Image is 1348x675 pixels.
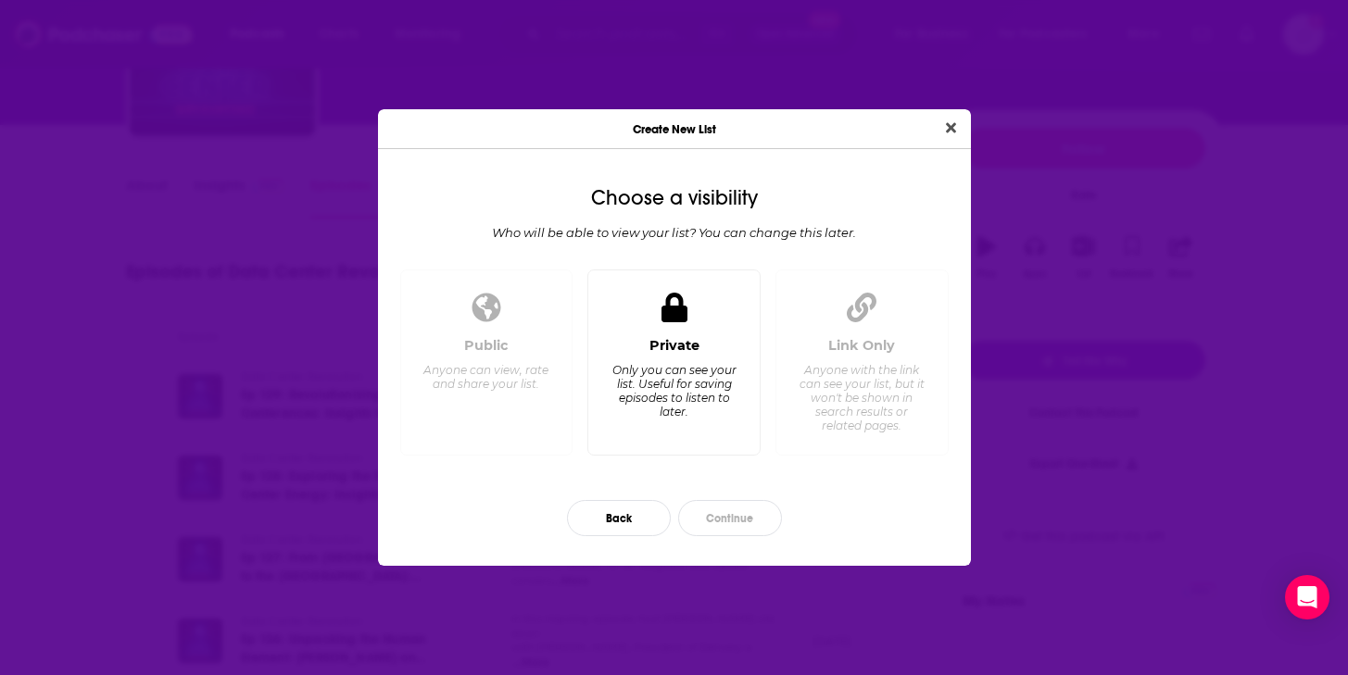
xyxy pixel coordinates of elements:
[1285,575,1329,619] div: Open Intercom Messenger
[422,363,549,391] div: Anyone can view, rate and share your list.
[611,363,737,419] div: Only you can see your list. Useful for saving episodes to listen to later.
[464,337,509,354] div: Public
[649,337,699,354] div: Private
[678,500,782,536] button: Continue
[393,225,956,240] div: Who will be able to view your list? You can change this later.
[567,500,671,536] button: Back
[828,337,895,354] div: Link Only
[798,363,925,432] div: Anyone with the link can see your list, but it won't be shown in search results or related pages.
[393,186,956,210] div: Choose a visibility
[939,117,964,140] button: Close
[378,109,971,149] div: Create New List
